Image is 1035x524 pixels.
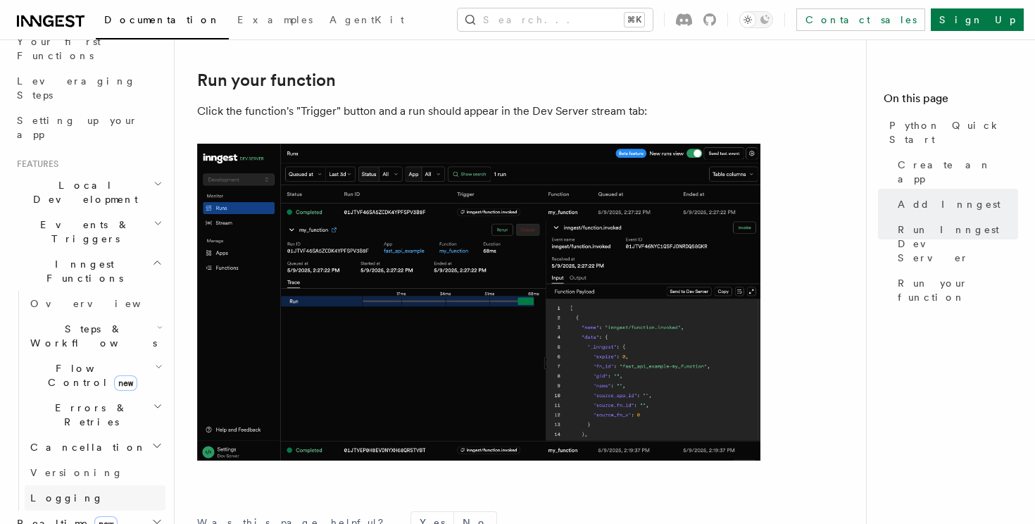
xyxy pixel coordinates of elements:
span: Python Quick Start [889,118,1018,146]
span: Events & Triggers [11,218,153,246]
button: Errors & Retries [25,395,165,435]
span: Overview [30,298,175,309]
span: Create an app [898,158,1018,186]
img: quick-start-run.png [197,144,760,461]
a: Create an app [892,152,1018,192]
a: Run your function [197,70,336,90]
button: Cancellation [25,435,165,460]
span: Inngest Functions [11,257,152,285]
span: Steps & Workflows [25,322,157,350]
p: Click the function's "Trigger" button and a run should appear in the Dev Server stream tab: [197,101,760,121]
span: Examples [237,14,313,25]
a: Sign Up [931,8,1024,31]
a: AgentKit [321,4,413,38]
a: Setting up your app [11,108,165,147]
span: Setting up your app [17,115,138,140]
a: Add Inngest [892,192,1018,217]
a: Leveraging Steps [11,68,165,108]
button: Flow Controlnew [25,356,165,395]
button: Inngest Functions [11,251,165,291]
div: Inngest Functions [11,291,165,511]
a: Contact sales [796,8,925,31]
span: Leveraging Steps [17,75,136,101]
span: Logging [30,492,103,504]
button: Steps & Workflows [25,316,165,356]
button: Toggle dark mode [739,11,773,28]
a: Run Inngest Dev Server [892,217,1018,270]
a: Your first Functions [11,29,165,68]
span: Run Inngest Dev Server [898,223,1018,265]
span: Cancellation [25,440,146,454]
a: Examples [229,4,321,38]
h4: On this page [884,90,1018,113]
a: Documentation [96,4,229,39]
span: AgentKit [330,14,404,25]
span: Features [11,158,58,170]
span: Add Inngest [898,197,1000,211]
span: Run your function [898,276,1018,304]
a: Python Quick Start [884,113,1018,152]
span: Documentation [104,14,220,25]
a: Versioning [25,460,165,485]
a: Logging [25,485,165,511]
span: Local Development [11,178,153,206]
a: Run your function [892,270,1018,310]
button: Local Development [11,173,165,212]
span: Flow Control [25,361,155,389]
span: Versioning [30,467,123,478]
kbd: ⌘K [625,13,644,27]
a: Overview [25,291,165,316]
span: Errors & Retries [25,401,153,429]
span: new [114,375,137,391]
button: Search...⌘K [458,8,653,31]
button: Events & Triggers [11,212,165,251]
